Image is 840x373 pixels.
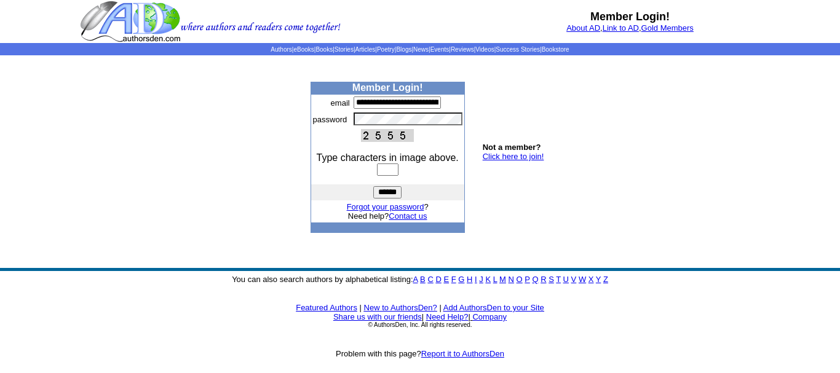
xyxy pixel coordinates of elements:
a: eBooks [293,46,314,53]
a: T [556,275,561,284]
a: New to AuthorsDen? [364,303,437,312]
a: Featured Authors [296,303,357,312]
a: B [420,275,426,284]
a: V [571,275,577,284]
a: Poetry [377,46,395,53]
a: C [427,275,433,284]
font: | [468,312,507,321]
a: Stories [335,46,354,53]
a: Add AuthorsDen to your Site [443,303,544,312]
a: K [485,275,491,284]
a: I [475,275,477,284]
font: Problem with this page? [336,349,504,358]
a: News [413,46,429,53]
a: A [413,275,418,284]
a: Need Help? [426,312,469,321]
a: Q [532,275,538,284]
img: This Is CAPTCHA Image [361,129,414,142]
a: Gold Members [641,23,694,33]
a: Authors [271,46,291,53]
a: Forgot your password [347,202,424,211]
a: Company [472,312,507,321]
font: | [422,312,424,321]
a: Success Stories [496,46,540,53]
b: Not a member? [483,143,541,152]
font: password [313,115,347,124]
font: , , [566,23,694,33]
a: Click here to join! [483,152,544,161]
a: J [479,275,483,284]
a: Videos [475,46,494,53]
a: D [435,275,441,284]
a: Reviews [451,46,474,53]
a: Report it to AuthorsDen [421,349,504,358]
a: M [499,275,506,284]
font: | [439,303,441,312]
font: | [360,303,362,312]
b: Member Login! [590,10,670,23]
a: Articles [355,46,376,53]
a: R [541,275,546,284]
a: Share us with our friends [333,312,422,321]
a: H [467,275,472,284]
b: Member Login! [352,82,423,93]
a: Contact us [389,211,427,221]
a: Y [596,275,601,284]
a: G [458,275,464,284]
a: O [517,275,523,284]
a: X [588,275,594,284]
a: E [443,275,449,284]
font: email [331,98,350,108]
span: | | | | | | | | | | | | [271,46,569,53]
a: S [549,275,554,284]
a: Bookstore [542,46,569,53]
font: Type characters in image above. [317,152,459,163]
a: About AD [566,23,600,33]
font: © AuthorsDen, Inc. All rights reserved. [368,321,472,328]
a: P [525,275,529,284]
a: U [563,275,569,284]
a: Z [603,275,608,284]
a: L [493,275,497,284]
a: F [451,275,456,284]
font: Need help? [348,211,427,221]
a: W [579,275,586,284]
a: N [509,275,514,284]
a: Link to AD [603,23,639,33]
font: You can also search authors by alphabetical listing: [232,275,608,284]
a: Books [315,46,333,53]
a: Events [430,46,450,53]
font: ? [347,202,429,211]
a: Blogs [396,46,411,53]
